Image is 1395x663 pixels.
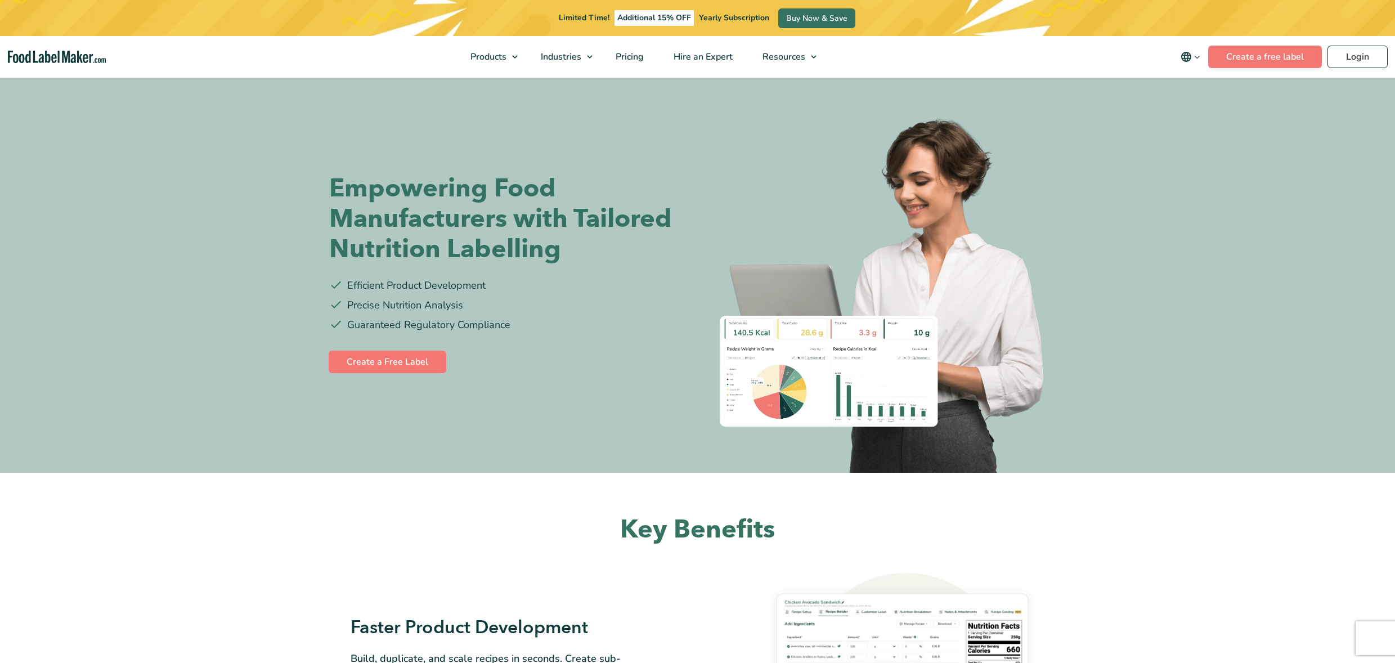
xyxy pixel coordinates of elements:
[699,12,769,23] span: Yearly Subscription
[526,36,598,78] a: Industries
[614,10,694,26] span: Additional 15% OFF
[1327,46,1388,68] a: Login
[670,51,734,63] span: Hire an Expert
[456,36,523,78] a: Products
[467,51,508,63] span: Products
[351,616,642,640] h3: Faster Product Development
[778,8,855,28] a: Buy Now & Save
[748,36,822,78] a: Resources
[329,298,689,313] li: Precise Nutrition Analysis
[659,36,745,78] a: Hire an Expert
[559,12,609,23] span: Limited Time!
[329,173,689,265] h1: Empowering Food Manufacturers with Tailored Nutrition Labelling
[537,51,582,63] span: Industries
[612,51,645,63] span: Pricing
[601,36,656,78] a: Pricing
[1208,46,1322,68] a: Create a free label
[759,51,806,63] span: Resources
[357,513,1038,546] h2: Key Benefits
[329,317,689,333] li: Guaranteed Regulatory Compliance
[329,351,446,373] a: Create a Free Label
[329,278,689,293] li: Efficient Product Development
